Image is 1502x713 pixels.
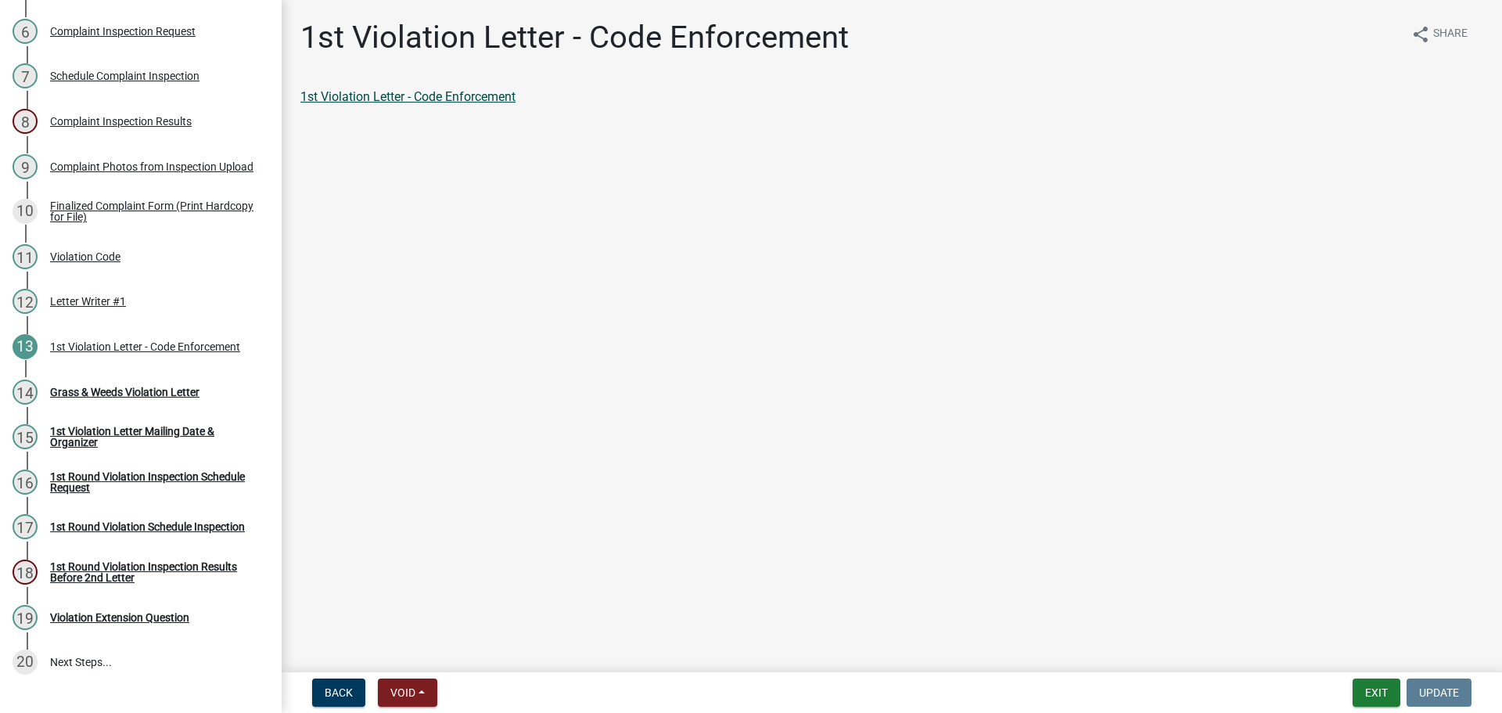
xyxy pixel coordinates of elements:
[300,19,849,56] h1: 1st Violation Letter - Code Enforcement
[312,679,365,707] button: Back
[1353,679,1400,707] button: Exit
[50,521,245,532] div: 1st Round Violation Schedule Inspection
[13,154,38,179] div: 9
[13,470,38,495] div: 16
[13,289,38,314] div: 12
[1407,679,1471,707] button: Update
[1419,686,1459,699] span: Update
[50,26,196,37] div: Complaint Inspection Request
[378,679,437,707] button: Void
[13,244,38,269] div: 11
[50,251,120,262] div: Violation Code
[13,380,38,405] div: 14
[50,200,257,222] div: Finalized Complaint Form (Print Hardcopy for File)
[13,560,38,585] div: 18
[50,341,240,352] div: 1st Violation Letter - Code Enforcement
[1399,19,1480,49] button: shareShare
[13,514,38,539] div: 17
[13,334,38,359] div: 13
[50,70,199,81] div: Schedule Complaint Inspection
[50,296,126,307] div: Letter Writer #1
[50,387,199,398] div: Grass & Weeds Violation Letter
[13,109,38,134] div: 8
[50,612,189,623] div: Violation Extension Question
[50,471,257,493] div: 1st Round Violation Inspection Schedule Request
[50,161,253,172] div: Complaint Photos from Inspection Upload
[1411,25,1430,44] i: share
[390,686,415,699] span: Void
[325,686,353,699] span: Back
[13,605,38,630] div: 19
[13,63,38,88] div: 7
[300,89,516,104] a: 1st Violation Letter - Code Enforcement
[13,199,38,224] div: 10
[13,650,38,675] div: 20
[1433,25,1468,44] span: Share
[13,19,38,44] div: 6
[50,561,257,583] div: 1st Round Violation Inspection Results Before 2nd Letter
[50,116,192,127] div: Complaint Inspection Results
[50,426,257,448] div: 1st Violation Letter Mailing Date & Organizer
[13,424,38,449] div: 15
